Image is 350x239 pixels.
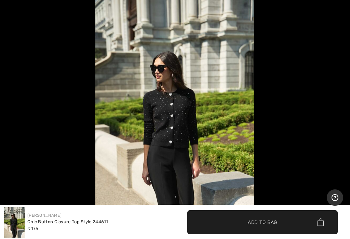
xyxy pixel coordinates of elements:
iframe: Opens a widget where you can find more information [327,189,343,206]
button: Previous (arrow left) [3,102,27,137]
span: Add to Bag [248,218,277,226]
button: Next (arrow right) [323,102,347,137]
span: ₤ 175 [27,226,39,231]
div: Chic Button Closure Top Style 244611 [27,218,108,225]
button: Add to Bag [187,210,338,234]
img: Chic Button Closure Top Style 244611 [4,207,25,238]
a: [PERSON_NAME] [27,213,62,218]
img: Bag.svg [317,218,324,226]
